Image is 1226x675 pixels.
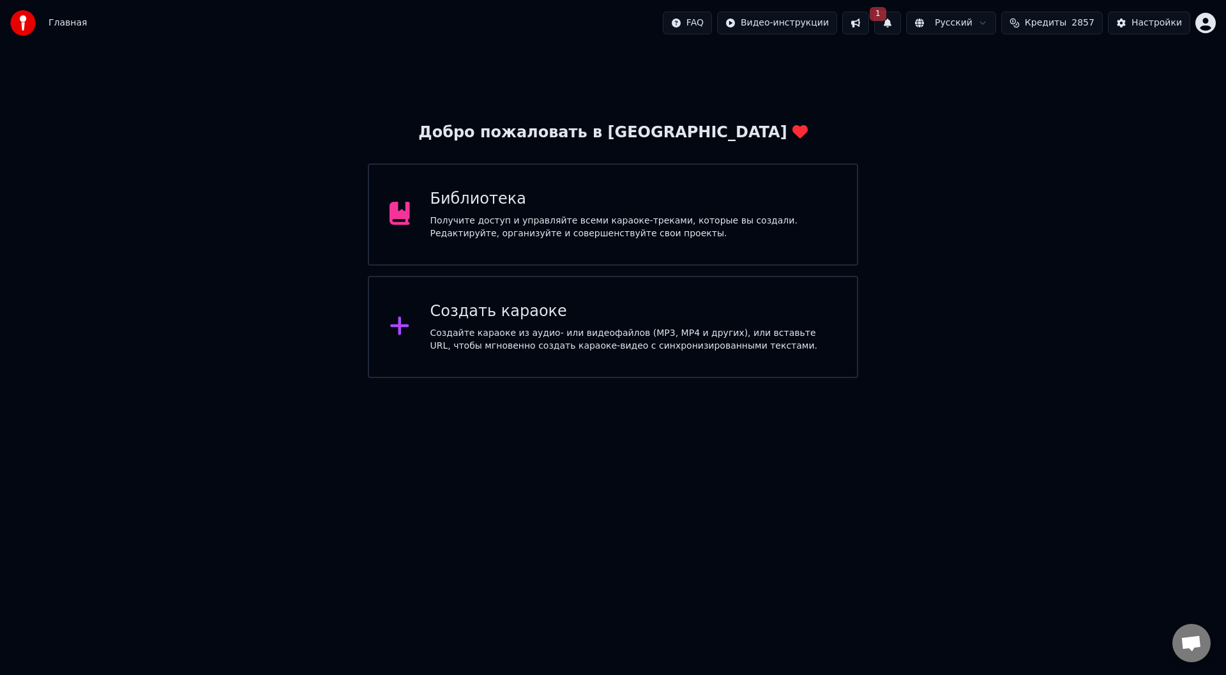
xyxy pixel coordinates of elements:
[1071,17,1094,29] span: 2857
[430,189,837,209] div: Библиотека
[49,17,87,29] span: Главная
[717,11,837,34] button: Видео-инструкции
[418,123,807,143] div: Добро пожаловать в [GEOGRAPHIC_DATA]
[1025,17,1066,29] span: Кредиты
[10,10,36,36] img: youka
[870,7,886,21] span: 1
[1001,11,1103,34] button: Кредиты2857
[874,11,901,34] button: 1
[1172,624,1211,662] a: Открытый чат
[1108,11,1190,34] button: Настройки
[430,215,837,240] div: Получите доступ и управляйте всеми караоке-треками, которые вы создали. Редактируйте, организуйте...
[663,11,712,34] button: FAQ
[430,301,837,322] div: Создать караоке
[430,327,837,353] div: Создайте караоке из аудио- или видеофайлов (MP3, MP4 и других), или вставьте URL, чтобы мгновенно...
[1131,17,1182,29] div: Настройки
[49,17,87,29] nav: breadcrumb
